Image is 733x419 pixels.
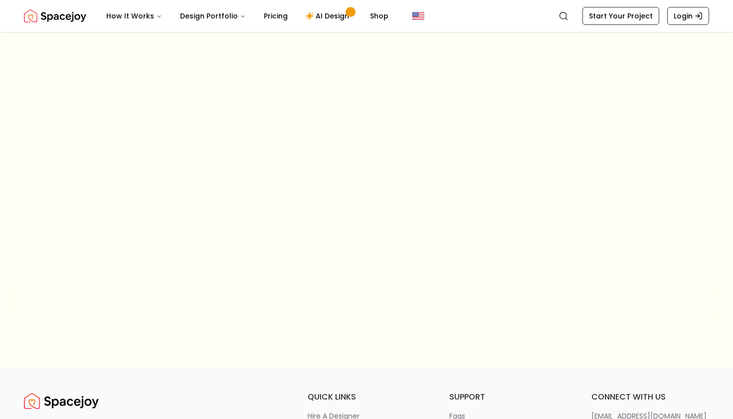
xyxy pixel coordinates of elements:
a: AI Design [298,6,360,26]
nav: Main [98,6,396,26]
a: Start Your Project [582,7,659,25]
a: Login [667,7,709,25]
a: Spacejoy [24,391,99,411]
img: Spacejoy Logo [24,391,99,411]
a: Pricing [256,6,296,26]
button: Design Portfolio [172,6,254,26]
img: United States [412,10,424,22]
h6: quick links [308,391,425,403]
a: Spacejoy [24,6,86,26]
h6: support [449,391,567,403]
button: How It Works [98,6,170,26]
h6: connect with us [591,391,709,403]
a: Shop [362,6,396,26]
img: Spacejoy Logo [24,6,86,26]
